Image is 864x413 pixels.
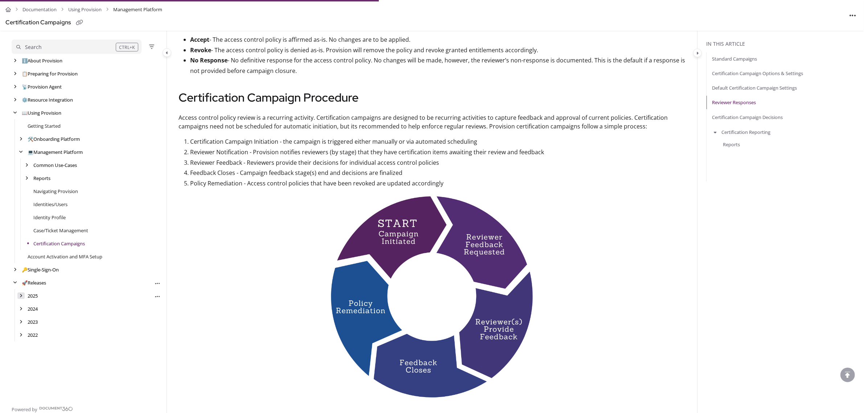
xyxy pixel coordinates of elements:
div: More options [153,292,161,300]
p: - The access control policy is denied as-is. Provision will remove the policy and revoke granted ... [190,45,685,56]
a: Navigating Provision [33,188,78,195]
div: scroll to top [840,368,855,382]
p: - The access control policy is affirmed as-is. No changes are to be applied. [190,34,685,45]
p: Certification Campaign Initiation - the campaign is triggered either manually or via automated sc... [190,136,685,147]
a: Preparing for Provision [22,70,78,77]
a: Common Use-Cases [33,161,77,169]
a: Reviewer Responses [712,99,756,106]
div: arrow [12,83,19,90]
a: Releases [22,279,46,286]
div: arrow [17,293,25,299]
div: Certification Campaigns [5,17,71,28]
button: Article more options [847,9,859,21]
button: Copy link of [74,17,85,29]
div: arrow [17,149,25,156]
strong: No Response [190,56,228,64]
h1: Certification Campaign Procedure [179,88,685,107]
button: Category toggle [163,48,171,57]
p: Feedback Closes - Campaign feedback stage(s) end and decisions are finalized [190,168,685,178]
button: Article more options [153,293,161,300]
a: Powered by Document360 - opens in a new tab [12,404,73,413]
p: Policy Remediation - Access control policies that have been revoked are updated accordingly [190,178,685,189]
div: arrow [17,136,25,143]
a: 2023 [28,318,38,326]
div: arrow [23,162,30,169]
a: 2025 [28,292,38,299]
span: 📡 [22,83,28,90]
div: In this article [706,40,861,48]
a: About Provision [22,57,62,64]
strong: Revoke [190,46,211,54]
span: Management Platform [113,4,162,15]
a: Home [5,4,11,15]
span: 🚀 [22,279,28,286]
a: Provision Agent [22,83,62,90]
span: 📖 [22,110,28,116]
button: arrow [712,128,718,136]
div: CTRL+K [116,43,138,52]
a: Default Certification Campaign Settings [712,84,797,91]
a: 2024 [28,305,38,312]
a: Using Provision [22,109,61,116]
a: Onboarding Platform [28,135,80,143]
a: Single-Sign-On [22,266,59,273]
div: arrow [17,306,25,312]
div: arrow [12,266,19,273]
a: Resource Integration [22,96,73,103]
a: Standard Campaigns [712,55,757,62]
a: Identities/Users [33,201,67,208]
img: Document360 [39,407,73,411]
p: - No definitive response for the access control policy. No changes will be made, however, the rev... [190,55,685,76]
span: ℹ️ [22,57,28,64]
a: 2022 [28,331,38,339]
button: Article more options [153,279,161,287]
span: 🔑 [22,266,28,273]
div: arrow [12,57,19,64]
a: Identity Profile [33,214,66,221]
a: Certification Reporting [721,128,770,135]
div: Search [25,43,42,51]
a: Account Activation and MFA Setup [28,253,102,260]
button: Category toggle [693,49,702,57]
a: Reports [33,175,50,182]
div: arrow [12,97,19,103]
div: arrow [17,332,25,339]
a: Using Provision [68,4,102,15]
p: Reviewer Notification - Provision notifies reviewers (by stage) that they have certification item... [190,147,685,158]
div: More options [153,279,161,287]
div: arrow [12,279,19,286]
button: Filter [147,42,156,51]
a: Certification Campaigns [33,240,85,247]
a: Certification Campaign Decisions [712,113,783,120]
a: Getting Started [28,122,61,130]
span: 💻 [28,149,33,155]
a: Documentation [22,4,57,15]
span: 📋 [22,70,28,77]
p: Access control policy review is a recurring activity. Certification campaigns are designed to be ... [179,113,685,131]
a: Case/Ticket Management [33,227,88,234]
div: arrow [23,175,30,182]
a: Management Platform [28,148,83,156]
strong: Accept [190,36,209,44]
p: Reviewer Feedback - Reviewers provide their decisions for individual access control policies [190,158,685,168]
button: Search [12,40,142,54]
img: Certification Campaign Flow Diagram(1).png [329,195,535,400]
span: 🛠️ [28,136,33,142]
span: ⚙️ [22,97,28,103]
div: arrow [17,319,25,326]
div: arrow [12,110,19,116]
div: arrow [12,70,19,77]
a: Certification Campaign Options & Settings [712,70,803,77]
a: Reports [723,141,740,148]
span: Powered by [12,406,37,413]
